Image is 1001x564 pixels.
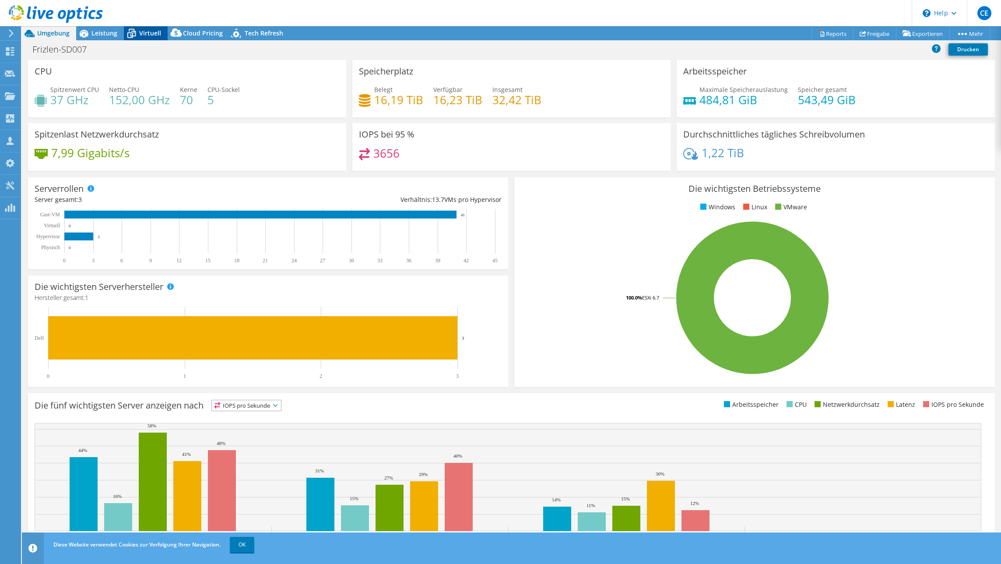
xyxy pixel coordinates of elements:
h4: 37 GHz [50,95,99,105]
h4: 152,00 GHz [109,95,170,105]
text: 29% [419,472,428,477]
h4: 70 [180,95,197,105]
text: 18 [234,257,239,264]
text: 0 [69,246,71,250]
h4: Hersteller gesamt: [35,293,502,303]
h4: 16,23 TiB [433,95,482,105]
text: 0 [69,224,71,228]
h4: 16,19 TiB [374,95,423,105]
text: 0 [63,257,66,264]
span: Spitzenwert CPU [50,85,99,94]
text: 12 [176,257,182,264]
text: 14% [552,497,561,502]
span: Diese Website verwendet Cookies zur Verfolgung Ihrer Navigation. [53,541,221,548]
text: 15 [205,257,211,264]
tspan: 100.0% [626,294,642,301]
text: Hypervisor [36,233,60,240]
span: Kerne [180,85,197,94]
span: Netto-CPU [109,85,139,94]
span: Umgebung [37,29,70,37]
span: Verfügbar [433,85,463,94]
text: 24 [292,257,297,264]
h3: Spitzenlast Netzwerkdurchsatz [35,130,159,139]
span: 1 [85,293,88,302]
svg: \n [923,9,931,17]
li: VMware [773,202,807,212]
a: Exportieren [896,27,950,40]
span: Speicher gesamt [798,85,847,94]
span: IOPS pro Sekunde [212,400,281,411]
text: 0 [47,373,49,379]
text: Gast-VM [40,211,60,218]
text: 6 [120,257,123,264]
text: 39 [435,257,440,264]
div: Verhältnis: VMs pro Hypervisor [268,195,502,204]
text: 45 [492,257,498,264]
text: 15% [621,496,630,501]
text: 40% [453,453,462,458]
li: Linux [741,202,767,212]
text: 36 [406,257,411,264]
text: 3 [98,235,100,239]
h3: IOPS bei 95 % [359,130,414,139]
li: Netzwerkdurchsatz [812,400,880,409]
text: Dell [35,335,44,341]
h3: Serverrollen [35,184,84,194]
h3: Arbeitsspeicher [683,67,747,76]
text: Physisch [41,244,60,250]
span: Leistung [91,29,117,37]
span: Cloud Pricing [183,29,223,37]
text: 21 [263,257,268,264]
a: OK [230,537,254,553]
span: Belegt [374,85,393,94]
span: 13.7 [432,195,444,204]
text: 48% [217,441,225,446]
span: Tech Refresh [245,29,283,37]
text: 16% [113,493,122,499]
h4: 7,99 Gigabits/s [51,148,130,158]
text: 3 [462,335,464,341]
span: Virtuell [139,29,161,37]
text: 41% [182,451,191,457]
span: CE [977,6,991,20]
span: CPU-Sockel [207,85,240,94]
text: 42 [464,257,469,264]
text: 3 [456,373,459,379]
text: Virtuell [44,222,60,229]
h4: 543,49 GiB [798,95,856,105]
h3: Durchschnittliches tägliches Schreibvolumen [683,130,865,139]
text: 41 [461,213,465,217]
a: Mehr [949,27,990,40]
li: Windows [698,202,735,212]
text: 3 [92,257,95,264]
a: Drucken [948,43,988,56]
text: 9 [149,257,152,264]
a: Freigabe [853,27,896,40]
text: 1 [183,373,186,379]
h4: 1,22 TiB [702,148,744,158]
span: 3 [78,195,82,204]
text: 12% [690,501,699,506]
li: CPU [784,400,807,409]
li: Latenz [885,400,915,409]
text: 15% [350,496,358,501]
text: 30 [349,257,354,264]
h4: 484,81 GiB [699,95,788,105]
a: Reports [811,27,853,40]
h4: 32,42 TiB [492,95,541,105]
h3: Speicherplatz [359,67,413,76]
div: Server gesamt: [35,195,268,204]
text: 44% [78,448,87,453]
h3: CPU [35,67,52,76]
h3: Die wichtigsten Serverhersteller [35,282,163,292]
h4: 3656 [373,148,400,158]
tspan: ESXi 6.7 [642,294,659,301]
text: 27% [384,475,393,480]
span: Maximale Speicherauslastung [699,85,788,94]
text: 30% [656,471,664,476]
span: Insgesamt [492,85,523,94]
text: 58% [148,423,156,428]
text: 33 [377,257,383,264]
h3: Die wichtigsten Betriebssysteme [521,184,988,194]
h4: 5 [207,95,240,105]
